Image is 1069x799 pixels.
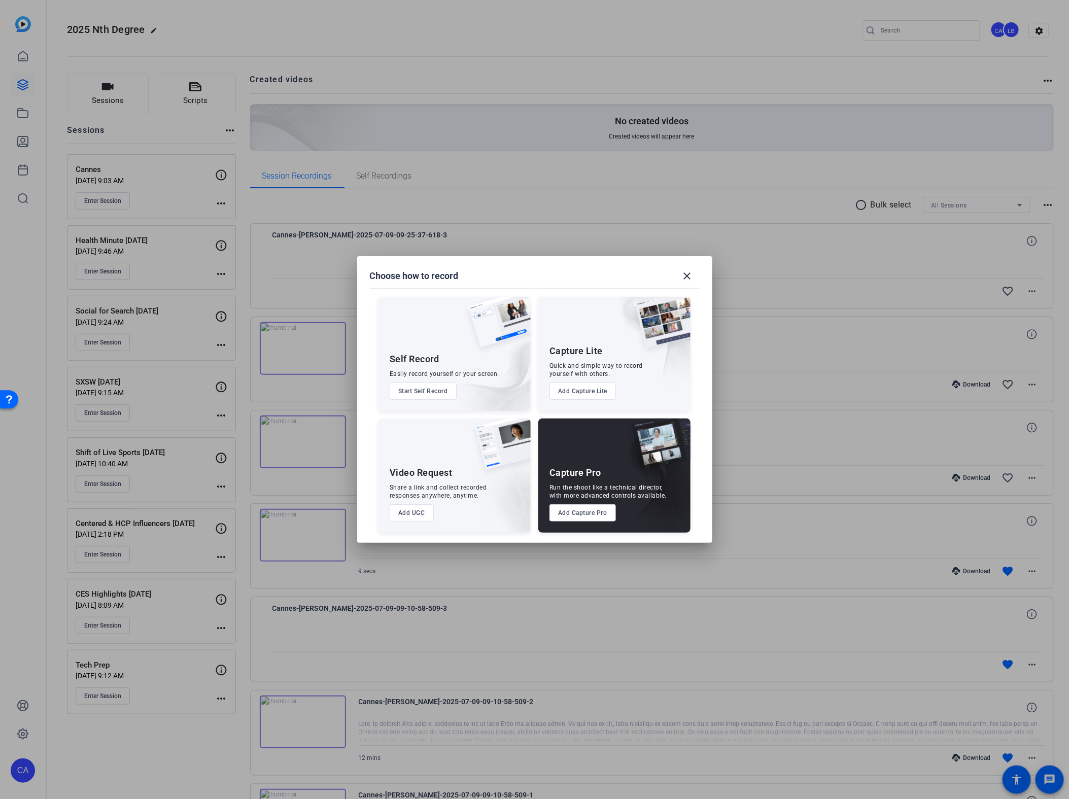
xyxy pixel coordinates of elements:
div: Run the shoot like a technical director, with more advanced controls available. [549,483,667,500]
div: Video Request [390,467,453,479]
div: Capture Pro [549,467,601,479]
img: ugc-content.png [468,419,531,480]
div: Quick and simple way to record yourself with others. [549,362,643,378]
img: embarkstudio-ugc-content.png [472,450,531,533]
div: Easily record yourself or your screen. [390,370,499,378]
img: embarkstudio-self-record.png [442,319,531,411]
h1: Choose how to record [370,270,459,282]
div: Self Record [390,353,439,365]
img: capture-lite.png [628,297,691,359]
img: embarkstudio-capture-pro.png [615,431,691,533]
button: Start Self Record [390,383,457,400]
mat-icon: close [681,270,694,282]
button: Add Capture Lite [549,383,616,400]
img: capture-pro.png [624,419,691,480]
div: Capture Lite [549,345,603,357]
button: Add Capture Pro [549,504,616,522]
button: Add UGC [390,504,434,522]
div: Share a link and collect recorded responses anywhere, anytime. [390,483,487,500]
img: self-record.png [461,297,531,358]
img: embarkstudio-capture-lite.png [600,297,691,398]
